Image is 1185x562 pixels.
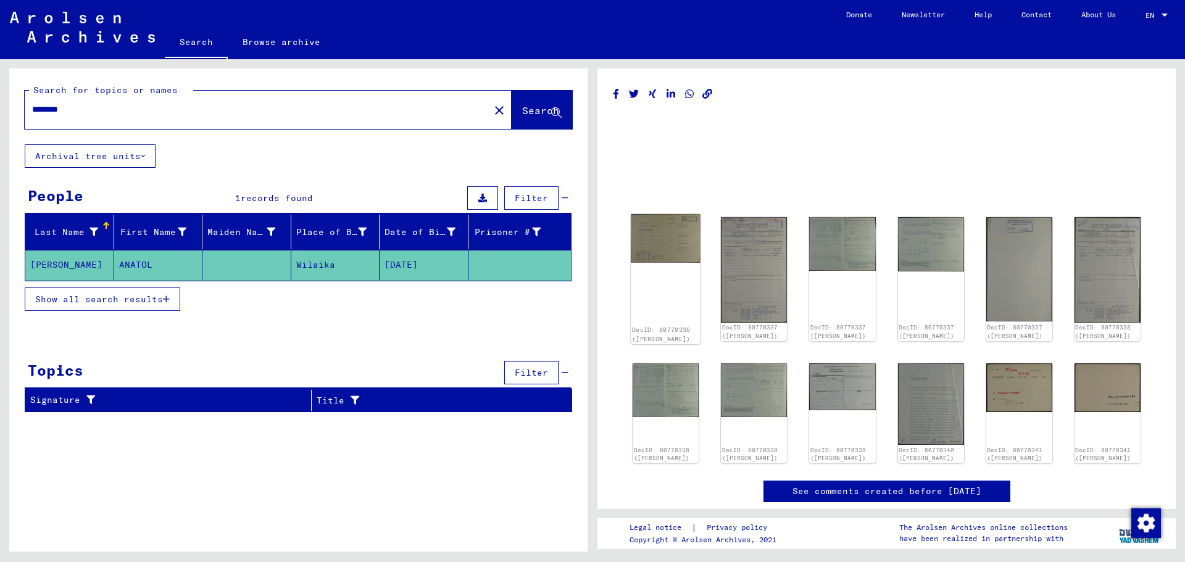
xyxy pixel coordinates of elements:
[30,222,114,242] div: Last Name
[468,215,572,249] mat-header-cell: Prisoner #
[986,363,1052,413] img: 001.jpg
[633,363,699,417] img: 002.jpg
[522,104,559,117] span: Search
[385,226,455,239] div: Date of Birth
[722,324,778,339] a: DocID: 80770337 ([PERSON_NAME])
[114,250,203,280] mat-cell: ANATOL
[296,222,383,242] div: Place of Birth
[1131,508,1161,538] img: Change consent
[207,226,275,239] div: Maiden Name
[1145,11,1159,20] span: EN
[810,447,866,462] a: DocID: 80770339 ([PERSON_NAME])
[665,86,678,102] button: Share on LinkedIn
[722,447,778,462] a: DocID: 80770338 ([PERSON_NAME])
[515,367,548,378] span: Filter
[291,215,380,249] mat-header-cell: Place of Birth
[646,86,659,102] button: Share on Xing
[380,215,468,249] mat-header-cell: Date of Birth
[296,226,367,239] div: Place of Birth
[165,27,228,59] a: Search
[119,226,187,239] div: First Name
[119,222,202,242] div: First Name
[630,521,691,534] a: Legal notice
[899,533,1068,544] p: have been realized in partnership with
[317,391,560,410] div: Title
[899,447,954,462] a: DocID: 80770340 ([PERSON_NAME])
[1075,363,1141,413] img: 002.jpg
[25,215,114,249] mat-header-cell: Last Name
[235,192,241,204] span: 1
[899,324,954,339] a: DocID: 80770337 ([PERSON_NAME])
[898,217,964,271] img: 003.jpg
[202,215,291,249] mat-header-cell: Maiden Name
[380,250,468,280] mat-cell: [DATE]
[631,214,701,263] img: 001.jpg
[291,250,380,280] mat-cell: Wilaika
[628,86,641,102] button: Share on Twitter
[512,91,572,129] button: Search
[504,361,559,384] button: Filter
[721,363,787,417] img: 003.jpg
[634,447,689,462] a: DocID: 80770338 ([PERSON_NAME])
[25,250,114,280] mat-cell: [PERSON_NAME]
[30,226,98,239] div: Last Name
[792,485,981,498] a: See comments created before [DATE]
[683,86,696,102] button: Share on WhatsApp
[809,217,875,271] img: 002.jpg
[630,521,782,534] div: |
[632,326,691,342] a: DocID: 80770336 ([PERSON_NAME])
[241,192,313,204] span: records found
[30,391,314,410] div: Signature
[701,86,714,102] button: Copy link
[987,324,1042,339] a: DocID: 80770337 ([PERSON_NAME])
[114,215,203,249] mat-header-cell: First Name
[207,222,291,242] div: Maiden Name
[33,85,178,96] mat-label: Search for topics or names
[487,97,512,122] button: Clear
[25,287,180,311] button: Show all search results
[515,192,548,204] span: Filter
[473,226,541,239] div: Prisoner #
[810,324,866,339] a: DocID: 80770337 ([PERSON_NAME])
[697,521,782,534] a: Privacy policy
[30,394,302,407] div: Signature
[610,86,623,102] button: Share on Facebook
[721,217,787,323] img: 001.jpg
[1116,518,1163,548] img: yv_logo.png
[1075,324,1131,339] a: DocID: 80770338 ([PERSON_NAME])
[1075,447,1131,462] a: DocID: 80770341 ([PERSON_NAME])
[987,447,1042,462] a: DocID: 80770341 ([PERSON_NAME])
[809,363,875,411] img: 001.jpg
[504,186,559,210] button: Filter
[986,217,1052,321] img: 004.jpg
[385,222,471,242] div: Date of Birth
[492,103,507,118] mat-icon: close
[28,184,83,207] div: People
[25,144,156,168] button: Archival tree units
[1131,508,1160,537] div: Change consent
[630,534,782,545] p: Copyright © Arolsen Archives, 2021
[317,394,547,407] div: Title
[898,363,964,445] img: 001.jpg
[10,12,155,43] img: Arolsen_neg.svg
[228,27,335,57] a: Browse archive
[28,359,83,381] div: Topics
[899,522,1068,533] p: The Arolsen Archives online collections
[35,294,163,305] span: Show all search results
[1075,217,1141,322] img: 001.jpg
[473,222,557,242] div: Prisoner #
